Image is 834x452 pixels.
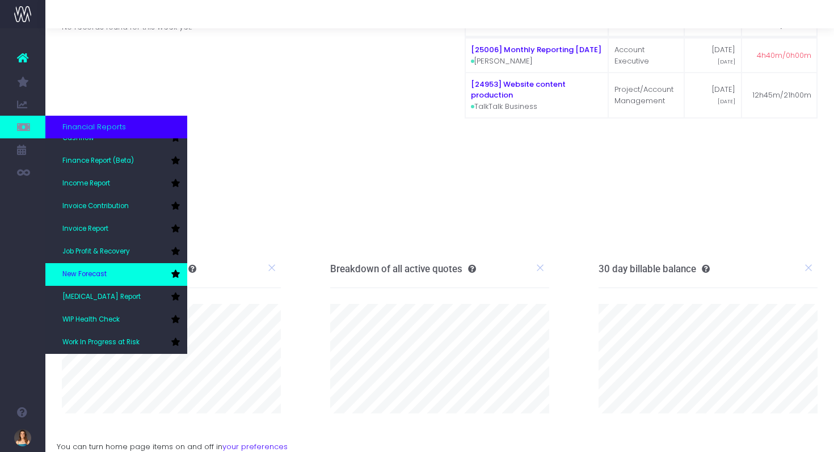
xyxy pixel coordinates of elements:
[752,90,811,101] span: 12h45m/21h00m
[45,286,187,309] a: [MEDICAL_DATA] Report
[62,315,120,325] span: WIP Health Check
[757,50,811,61] span: 4h40m/0h00m
[45,218,187,240] a: Invoice Report
[599,263,710,274] h3: 30 day billable balance
[62,133,94,143] span: Cashflow
[45,263,187,286] a: New Forecast
[222,441,288,452] a: your preferences
[62,156,134,166] span: Finance Report (Beta)
[62,201,129,212] span: Invoice Contribution
[14,429,31,446] img: images/default_profile_image.png
[608,73,684,118] td: Project/Account Management
[62,292,141,302] span: [MEDICAL_DATA] Report
[62,121,126,133] span: Financial Reports
[45,331,187,354] a: Work In Progress at Risk
[684,73,741,118] td: [DATE]
[45,172,187,195] a: Income Report
[62,224,108,234] span: Invoice Report
[471,44,601,55] a: [25006] Monthly Reporting [DATE]
[62,269,107,280] span: New Forecast
[608,38,684,73] td: Account Executive
[62,337,140,348] span: Work In Progress at Risk
[45,240,187,263] a: Job Profit & Recovery
[62,247,130,257] span: Job Profit & Recovery
[471,79,566,101] a: [24953] Website content production
[45,309,187,331] a: WIP Health Check
[45,127,187,150] a: Cashflow
[45,195,187,218] a: Invoice Contribution
[330,263,476,274] h3: Breakdown of all active quotes
[684,38,741,73] td: [DATE]
[62,179,110,189] span: Income Report
[45,150,187,172] a: Finance Report (Beta)
[718,58,735,66] span: [DATE]
[718,98,735,105] span: [DATE]
[465,38,609,73] td: [PERSON_NAME]
[465,73,609,118] td: TalkTalk Business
